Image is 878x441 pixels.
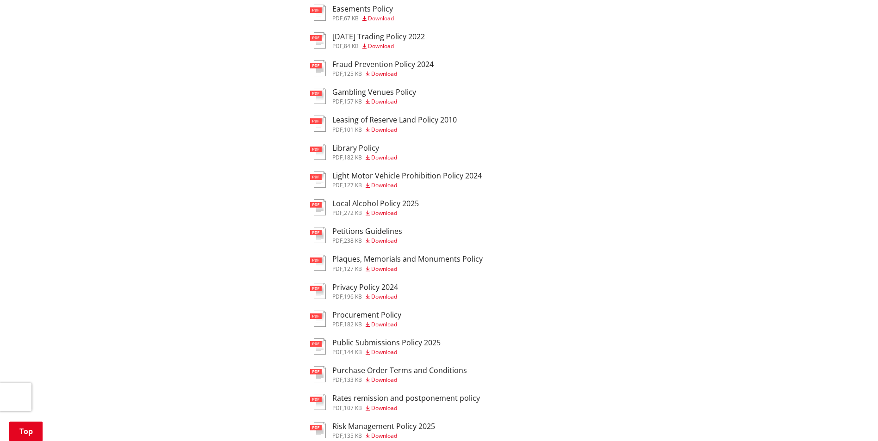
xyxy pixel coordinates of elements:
[332,155,397,160] div: ,
[310,366,467,383] a: Purchase Order Terms and Conditions pdf,133 KB Download
[332,116,457,124] h3: Leasing of Reserve Land Policy 2010
[332,70,342,78] span: pdf
[332,210,419,216] div: ,
[332,127,457,133] div: ,
[310,338,441,355] a: Public Submissions Policy 2025 pdf,144 KB Download
[310,366,326,382] img: document-pdf.svg
[371,181,397,189] span: Download
[371,404,397,412] span: Download
[332,88,416,97] h3: Gambling Venues Policy
[310,171,326,188] img: document-pdf.svg
[332,60,434,69] h3: Fraud Prevention Policy 2024
[310,5,326,21] img: document-pdf.svg
[9,422,43,441] a: Top
[344,376,362,384] span: 133 KB
[310,116,326,132] img: document-pdf.svg
[332,14,342,22] span: pdf
[310,199,326,215] img: document-pdf.svg
[344,320,362,328] span: 182 KB
[332,98,342,105] span: pdf
[332,99,416,104] div: ,
[368,42,394,50] span: Download
[310,144,397,160] a: Library Policy pdf,182 KB Download
[332,183,482,188] div: ,
[371,153,397,161] span: Download
[310,422,326,438] img: document-pdf.svg
[332,43,425,49] div: ,
[332,126,342,134] span: pdf
[310,311,401,327] a: Procurement Policy pdf,182 KB Download
[332,227,402,236] h3: Petitions Guidelines
[371,265,397,273] span: Download
[332,293,342,300] span: pdf
[310,116,457,132] a: Leasing of Reserve Land Policy 2010 pdf,101 KB Download
[332,266,483,272] div: ,
[332,376,342,384] span: pdf
[371,237,397,245] span: Download
[332,432,342,440] span: pdf
[332,153,342,161] span: pdf
[310,283,398,300] a: Privacy Policy 2024 pdf,196 KB Download
[371,348,397,356] span: Download
[344,237,362,245] span: 238 KB
[368,14,394,22] span: Download
[332,394,480,403] h3: Rates remission and postponement policy
[332,349,441,355] div: ,
[310,338,326,355] img: document-pdf.svg
[344,42,359,50] span: 84 KB
[310,311,326,327] img: document-pdf.svg
[344,293,362,300] span: 196 KB
[344,98,362,105] span: 157 KB
[344,432,362,440] span: 135 KB
[332,265,342,273] span: pdf
[310,422,435,439] a: Risk Management Policy 2025 pdf,135 KB Download
[310,199,419,216] a: Local Alcohol Policy 2025 pdf,272 KB Download
[332,283,398,292] h3: Privacy Policy 2024
[332,71,434,77] div: ,
[344,14,359,22] span: 67 KB
[310,394,326,410] img: document-pdf.svg
[332,238,402,244] div: ,
[332,32,425,41] h3: [DATE] Trading Policy 2022
[344,126,362,134] span: 101 KB
[332,209,342,217] span: pdf
[310,283,326,299] img: document-pdf.svg
[310,88,416,104] a: Gambling Venues Policy pdf,157 KB Download
[371,209,397,217] span: Download
[332,433,435,439] div: ,
[332,181,342,189] span: pdf
[332,294,398,300] div: ,
[371,70,397,78] span: Download
[344,265,362,273] span: 127 KB
[332,237,342,245] span: pdf
[310,255,326,271] img: document-pdf.svg
[332,348,342,356] span: pdf
[332,42,342,50] span: pdf
[332,377,467,383] div: ,
[344,348,362,356] span: 144 KB
[332,311,401,319] h3: Procurement Policy
[332,199,419,208] h3: Local Alcohol Policy 2025
[310,227,402,244] a: Petitions Guidelines pdf,238 KB Download
[310,88,326,104] img: document-pdf.svg
[332,171,482,180] h3: Light Motor Vehicle Prohibition Policy 2024
[371,432,397,440] span: Download
[835,402,869,435] iframe: Messenger Launcher
[371,320,397,328] span: Download
[332,404,342,412] span: pdf
[310,60,434,77] a: Fraud Prevention Policy 2024 pdf,125 KB Download
[332,144,397,153] h3: Library Policy
[310,60,326,76] img: document-pdf.svg
[310,32,425,49] a: [DATE] Trading Policy 2022 pdf,84 KB Download
[344,404,362,412] span: 107 KB
[371,376,397,384] span: Download
[332,322,401,327] div: ,
[310,171,482,188] a: Light Motor Vehicle Prohibition Policy 2024 pdf,127 KB Download
[332,405,480,411] div: ,
[344,153,362,161] span: 182 KB
[344,209,362,217] span: 272 KB
[332,5,394,13] h3: Easements Policy
[332,338,441,347] h3: Public Submissions Policy 2025
[310,227,326,243] img: document-pdf.svg
[332,366,467,375] h3: Purchase Order Terms and Conditions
